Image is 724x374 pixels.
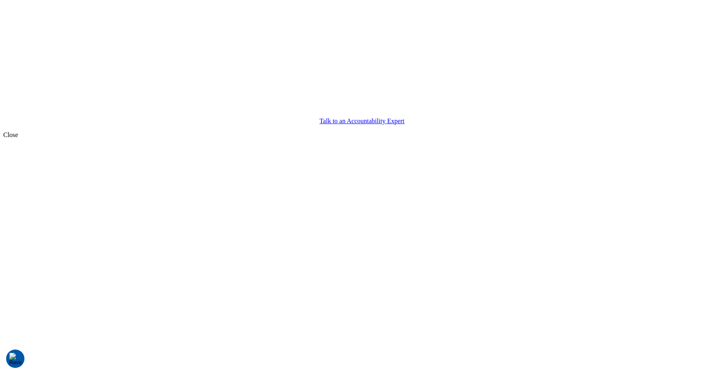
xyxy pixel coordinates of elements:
button: Consent Preferences [9,353,22,365]
a: Talk to an Accountability Expert [319,117,405,124]
img: Revisit consent button [9,353,22,365]
span: Close [3,131,18,138]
